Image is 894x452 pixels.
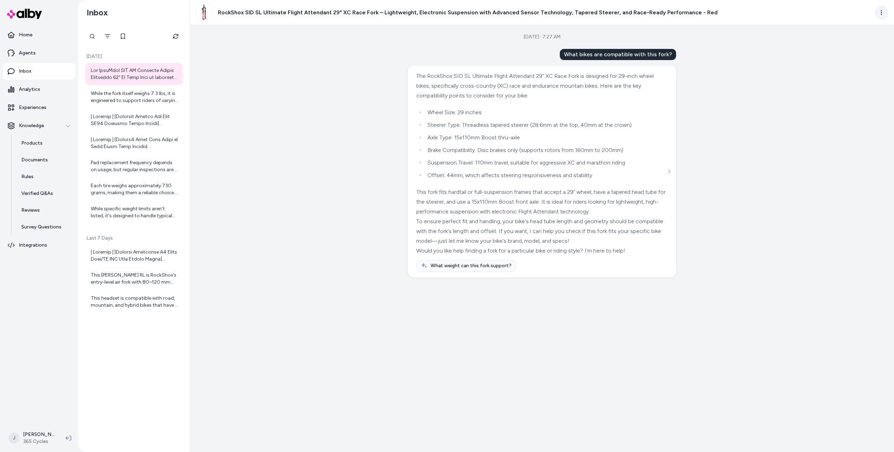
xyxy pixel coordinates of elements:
[19,50,36,57] p: Agents
[101,29,115,43] button: Filter
[3,63,75,80] a: Inbox
[3,81,75,98] a: Analytics
[4,427,60,449] button: J[PERSON_NAME]365 Cycles
[21,173,34,180] p: Rules
[91,295,178,309] div: This headset is compatible with road, mountain, and hybrid bikes that have a straight 1-1/8" stee...
[23,438,54,445] span: 365 Cycles
[91,159,178,173] div: Pad replacement frequency depends on usage, but regular inspections are recommended to ensure opt...
[23,431,54,438] p: [PERSON_NAME]
[21,140,43,147] p: Products
[425,133,666,143] li: Axle Type: 15x110mm Boost thru-axle
[560,49,676,60] div: What bikes are compatible with this fork?
[14,202,75,219] a: Reviews
[3,99,75,116] a: Experiences
[7,9,42,19] img: alby Logo
[85,235,183,242] p: Last 7 Days
[85,201,183,224] a: While specific weight limits aren't listed, it's designed to handle typical mountain biking loads...
[85,291,183,313] a: This headset is compatible with road, mountain, and hybrid bikes that have a straight 1-1/8" stee...
[85,132,183,154] a: | Loremip | [Dolors4 Amet Cons Adipi el Sedd Eiusm Temp Incidid 515ut/574la/414et DO/MA Aliq Enim...
[425,108,666,117] li: Wheel Size: 29 inches
[91,136,178,150] div: | Loremip | [Dolors4 Amet Cons Adipi el Sedd Eiusm Temp Incidid 515ut/574la/414et DO/MA Aliq Enim...
[425,120,666,130] li: Steerer Type: Threadless tapered steerer (28.6mm at the top, 40mm at the crown)
[14,135,75,152] a: Products
[85,268,183,290] a: This [PERSON_NAME] RL is RockShox’s entry-level air fork with 80–120 mm [MEDICAL_DATA] Control RL...
[19,104,46,111] p: Experiences
[19,31,32,38] p: Home
[91,182,178,196] div: Each tire weighs approximately 730 grams, making them a reliable choice for touring and daily rides.
[14,168,75,185] a: Rules
[14,152,75,168] a: Documents
[416,246,666,256] div: Would you like help finding a fork for a particular bike or riding style? I'm here to help!
[3,45,75,61] a: Agents
[416,71,666,101] div: The RockShox SID SL Ultimate Flight Attendant 29" XC Race Fork is designed for 29-inch wheel bike...
[21,207,40,214] p: Reviews
[416,217,666,246] div: To ensure perfect fit and handling, your bike's head tube length and geometry should be compatibl...
[416,187,666,217] div: This fork fits hardtail or full-suspension frames that accept a 29" wheel, have a tapered head tu...
[19,242,47,249] p: Integrations
[19,68,31,75] p: Inbox
[85,178,183,201] a: Each tire weighs approximately 730 grams, making them a reliable choice for touring and daily rides.
[425,158,666,168] li: Suspension Travel: 110mm travel, suitable for aggressive XC and marathon riding
[14,185,75,202] a: Verified Q&As
[218,8,718,17] h3: RockShox SID SL Ultimate Flight Attendant 29" XC Race Fork – Lightweight, Electronic Suspension w...
[87,7,108,18] h2: Inbox
[91,272,178,286] div: This [PERSON_NAME] RL is RockShox’s entry-level air fork with 80–120 mm [MEDICAL_DATA] Control RL...
[14,219,75,235] a: Survey Questions
[21,224,61,231] p: Survey Questions
[524,34,560,41] div: [DATE] · 7:27 AM
[85,155,183,177] a: Pad replacement frequency depends on usage, but regular inspections are recommended to ensure opt...
[665,167,673,176] button: See more
[19,86,40,93] p: Analytics
[91,205,178,219] div: While specific weight limits aren't listed, it's designed to handle typical mountain biking loads...
[85,109,183,131] a: | Loremip | [Dolorsit Ametco Adi Elit SE94 Doeiusmo Tempo Incidi](utlab://618etdolo.mag/aliquaen/...
[91,67,178,81] div: Lor IpsuMdol SIT AM Consecte Adipis Elitseddo 62" EI Temp Inci ut laboreet dol 63-magn aliqu enim...
[85,53,183,60] p: [DATE]
[3,117,75,134] button: Knowledge
[21,190,53,197] p: Verified Q&As
[85,86,183,108] a: While the fork itself weighs 7.3 lbs, it is engineered to support riders of varying weights. The ...
[91,113,178,127] div: | Loremip | [Dolorsit Ametco Adi Elit SE94 Doeiusmo Tempo Incidi](utlab://618etdolo.mag/aliquaen/...
[169,29,183,43] button: Refresh
[91,249,178,263] div: | Loremip | [Dolorsi Ametconse A4 Elits Doei/TE INC Utla Etdolo Magna](aliqu://286enimad.min/veni...
[3,27,75,43] a: Home
[21,156,48,163] p: Documents
[425,170,666,180] li: Offset: 44mm, which affects steering responsiveness and stability
[431,262,512,269] span: What weight can this fork support?
[85,245,183,267] a: | Loremip | [Dolorsi Ametconse A4 Elits Doei/TE INC Utla Etdolo Magna](aliqu://286enimad.min/veni...
[91,90,178,104] div: While the fork itself weighs 7.3 lbs, it is engineered to support riders of varying weights. The ...
[85,63,183,85] a: Lor IpsuMdol SIT AM Consecte Adipis Elitseddo 62" EI Temp Inci ut laboreet dol 63-magn aliqu enim...
[3,237,75,254] a: Integrations
[8,432,20,444] span: J
[196,5,212,21] img: RS8813.jpg
[425,145,666,155] li: Brake Compatibility: Disc brakes only (supports rotors from 160mm to 200mm)
[19,122,44,129] p: Knowledge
